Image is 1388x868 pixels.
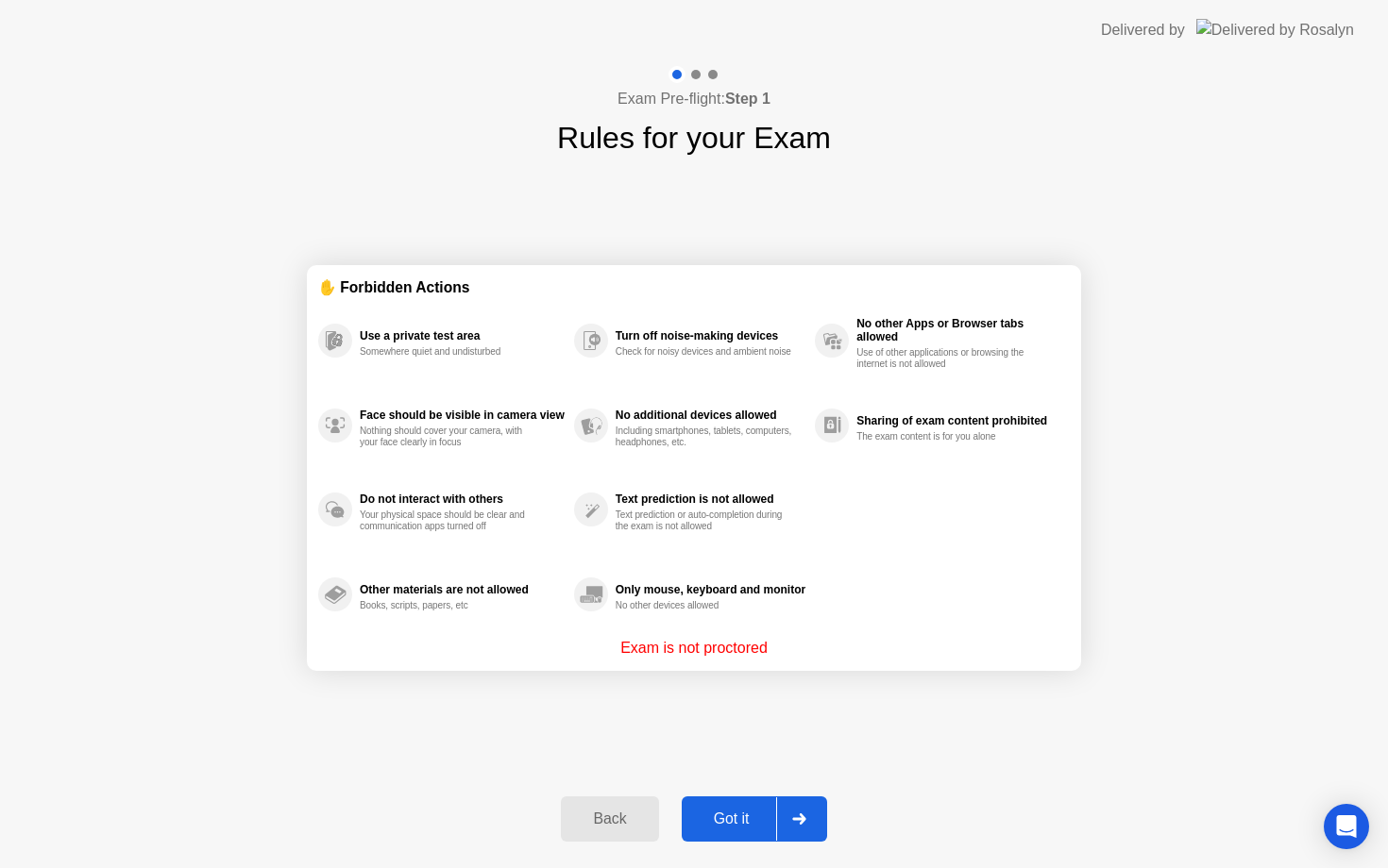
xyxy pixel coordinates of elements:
[360,409,565,422] div: Face should be visible in camera view
[1101,19,1185,42] div: Delivered by
[360,600,538,611] div: Books, scripts, papers, etc
[360,492,565,506] div: Do not interact with others
[618,88,770,110] h4: Exam Pre-flight:
[616,600,794,611] div: No other devices allowed
[360,426,538,448] div: Nothing should cover your camera, with your face clearly in focus
[360,346,538,358] div: Somewhere quiet and undisturbed
[682,796,827,842] button: Got it
[616,509,794,532] div: Text prediction or auto-completion during the exam is not allowed
[620,637,768,659] p: Exam is not proctored
[1196,19,1354,41] img: Delivered by Rosalyn
[616,329,805,342] div: Turn off noise-making devices
[616,346,794,358] div: Check for noisy devices and ambient noise
[725,91,770,107] b: Step 1
[561,796,658,842] button: Back
[616,426,794,448] div: Including smartphones, tablets, computers, headphones, etc.
[1324,804,1369,849] div: Open Intercom Messenger
[318,276,1070,298] div: ✋ Forbidden Actions
[616,409,805,422] div: No additional devices allowed
[616,492,805,506] div: Text prediction is not allowed
[687,810,776,827] div: Got it
[567,810,652,827] div: Back
[856,431,1035,442] div: The exam content is for you alone
[856,317,1060,343] div: No other Apps or Browser tabs allowed
[360,583,565,596] div: Other materials are not allowed
[557,115,831,160] h1: Rules for your Exam
[856,347,1035,370] div: Use of other applications or browsing the internet is not allowed
[616,583,805,596] div: Only mouse, keyboard and monitor
[856,414,1060,427] div: Sharing of exam content prohibited
[360,509,538,532] div: Your physical space should be clear and communication apps turned off
[360,329,565,342] div: Use a private test area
